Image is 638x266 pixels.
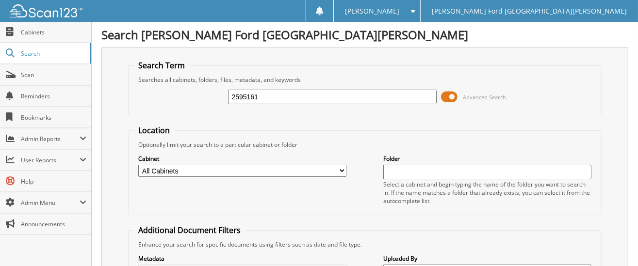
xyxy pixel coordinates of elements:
[21,135,80,143] span: Admin Reports
[383,155,591,163] label: Folder
[21,92,86,100] span: Reminders
[133,225,245,235] legend: Additional Document Filters
[345,8,400,14] span: [PERSON_NAME]
[138,254,346,263] label: Metadata
[21,113,86,122] span: Bookmarks
[138,155,346,163] label: Cabinet
[133,240,596,249] div: Enhance your search for specific documents using filters such as date and file type.
[133,141,596,149] div: Optionally limit your search to a particular cabinet or folder
[463,94,507,101] span: Advanced Search
[21,156,80,164] span: User Reports
[383,254,591,263] label: Uploaded By
[21,220,86,228] span: Announcements
[21,49,85,58] span: Search
[10,4,82,17] img: scan123-logo-white.svg
[21,199,80,207] span: Admin Menu
[101,27,628,43] h1: Search [PERSON_NAME] Ford [GEOGRAPHIC_DATA][PERSON_NAME]
[383,180,591,205] div: Select a cabinet and begin typing the name of the folder you want to search in. If the name match...
[133,125,175,136] legend: Location
[432,8,627,14] span: [PERSON_NAME] Ford [GEOGRAPHIC_DATA][PERSON_NAME]
[589,219,638,266] iframe: Chat Widget
[21,71,86,79] span: Scan
[21,28,86,36] span: Cabinets
[133,60,190,71] legend: Search Term
[21,177,86,186] span: Help
[133,76,596,84] div: Searches all cabinets, folders, files, metadata, and keywords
